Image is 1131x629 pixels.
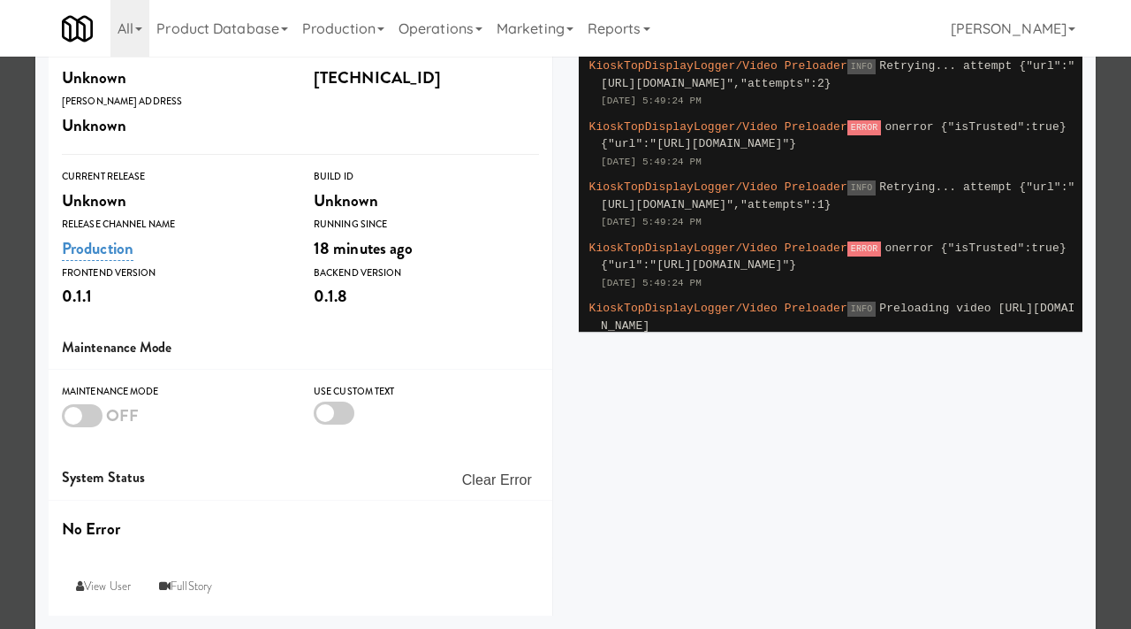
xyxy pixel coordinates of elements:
[601,180,1075,211] span: Retrying... attempt {"url":"[URL][DOMAIN_NAME]","attempts":1}
[62,281,287,311] div: 0.1.1
[314,383,539,401] div: Use Custom Text
[601,157,702,167] span: [DATE] 5:49:24 PM
[106,403,139,427] span: OFF
[314,265,539,282] div: Backend Version
[62,63,287,93] div: Unknown
[314,168,539,186] div: Build Id
[601,217,702,227] span: [DATE] 5:49:24 PM
[589,180,847,194] span: KioskTopDisplayLogger/Video Preloader
[62,186,287,216] div: Unknown
[62,571,145,602] a: View User
[62,93,287,111] div: [PERSON_NAME] Address
[601,59,1075,90] span: Retrying... attempt {"url":"[URL][DOMAIN_NAME]","attempts":2}
[847,120,882,135] span: ERROR
[62,168,287,186] div: Current Release
[145,571,226,602] a: FullStory
[847,242,882,257] span: ERROR
[601,278,702,288] span: [DATE] 5:49:24 PM
[62,337,172,357] span: Maintenance Mode
[847,302,876,317] span: INFO
[62,514,539,544] div: No Error
[601,96,702,106] span: [DATE] 5:49:24 PM
[314,63,539,93] div: [TECHNICAL_ID]
[62,265,287,282] div: Frontend Version
[62,383,287,401] div: Maintenance Mode
[589,242,847,255] span: KioskTopDisplayLogger/Video Preloader
[62,111,287,141] div: Unknown
[847,59,876,74] span: INFO
[62,467,145,487] span: System Status
[589,120,847,134] span: KioskTopDisplayLogger/Video Preloader
[314,216,539,234] div: Running Since
[314,186,539,216] div: Unknown
[589,302,847,315] span: KioskTopDisplayLogger/Video Preloader
[455,464,539,496] button: Clear Error
[589,59,847,73] span: KioskTopDisplayLogger/Video Preloader
[62,13,93,44] img: Micromart
[62,216,287,234] div: Release Channel Name
[314,236,413,260] span: 18 minutes ago
[62,236,133,261] a: Production
[314,281,539,311] div: 0.1.8
[847,180,876,196] span: INFO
